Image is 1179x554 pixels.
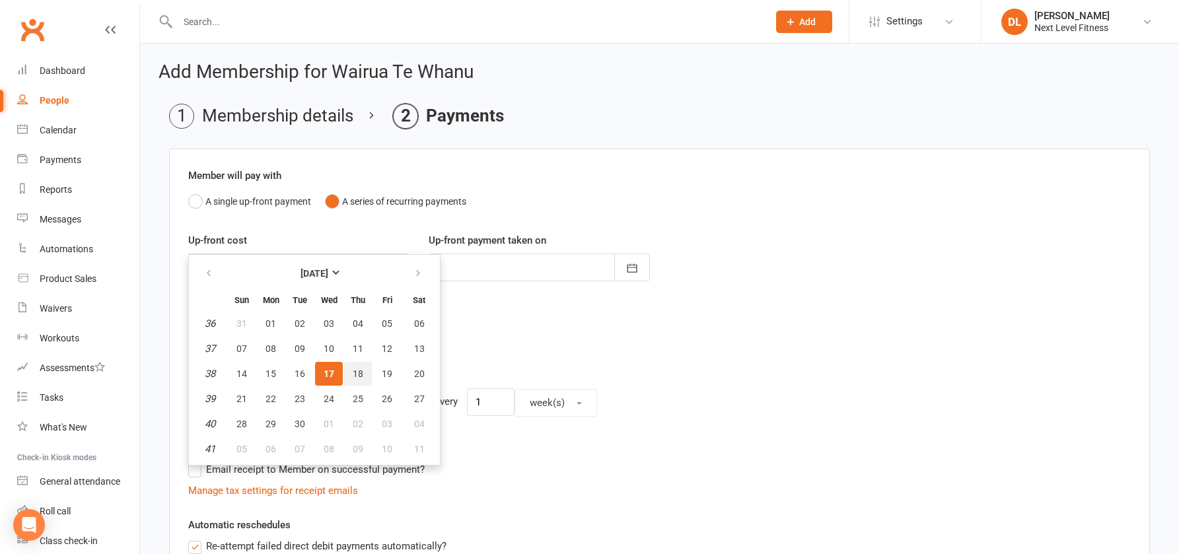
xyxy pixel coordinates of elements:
[324,343,334,354] span: 10
[530,397,565,409] span: week(s)
[174,13,759,31] input: Search...
[17,205,139,234] a: Messages
[1034,22,1110,34] div: Next Level Fitness
[257,387,285,411] button: 22
[188,254,210,281] span: $
[266,343,276,354] span: 08
[169,104,353,129] li: Membership details
[40,303,72,314] div: Waivers
[234,295,249,305] small: Sunday
[295,444,305,454] span: 07
[315,337,343,361] button: 10
[17,175,139,205] a: Reports
[799,17,816,27] span: Add
[16,13,49,46] a: Clubworx
[886,7,923,36] span: Settings
[353,394,363,404] span: 25
[266,394,276,404] span: 22
[228,337,256,361] button: 07
[188,232,247,248] label: Up-front cost
[315,312,343,335] button: 03
[40,95,69,106] div: People
[402,312,436,335] button: 06
[17,145,139,175] a: Payments
[40,125,77,135] div: Calendar
[414,343,425,354] span: 13
[353,444,363,454] span: 09
[402,437,436,461] button: 11
[257,437,285,461] button: 06
[344,387,372,411] button: 25
[295,419,305,429] span: 30
[382,318,392,329] span: 05
[373,387,401,411] button: 26
[414,419,425,429] span: 04
[414,444,425,454] span: 11
[236,343,247,354] span: 07
[382,368,392,379] span: 19
[373,412,401,436] button: 03
[382,394,392,404] span: 26
[402,337,436,361] button: 13
[295,343,305,354] span: 09
[324,368,334,379] span: 17
[228,437,256,461] button: 05
[40,214,81,225] div: Messages
[315,387,343,411] button: 24
[17,264,139,294] a: Product Sales
[17,234,139,264] a: Automations
[344,412,372,436] button: 02
[17,497,139,526] a: Roll call
[402,412,436,436] button: 04
[17,56,139,86] a: Dashboard
[373,337,401,361] button: 12
[17,413,139,442] a: What's New
[40,506,71,516] div: Roll call
[353,368,363,379] span: 18
[414,368,425,379] span: 20
[40,536,98,546] div: Class check-in
[293,295,307,305] small: Tuesday
[40,65,85,76] div: Dashboard
[40,155,81,165] div: Payments
[266,368,276,379] span: 15
[236,394,247,404] span: 21
[205,443,215,455] em: 41
[515,389,597,417] button: week(s)
[286,312,314,335] button: 02
[40,392,63,403] div: Tasks
[228,312,256,335] button: 31
[286,362,314,386] button: 16
[188,538,447,554] label: Re-attempt failed direct debit payments automatically?
[321,295,338,305] small: Wednesday
[17,324,139,353] a: Workouts
[286,437,314,461] button: 07
[295,368,305,379] span: 16
[382,419,392,429] span: 03
[205,393,215,405] em: 39
[373,362,401,386] button: 19
[295,394,305,404] span: 23
[373,312,401,335] button: 05
[301,268,328,279] strong: [DATE]
[236,444,247,454] span: 05
[40,244,93,254] div: Automations
[393,104,504,129] li: Payments
[17,86,139,116] a: People
[373,437,401,461] button: 10
[17,467,139,497] a: General attendance kiosk mode
[382,295,392,305] small: Friday
[776,11,832,33] button: Add
[1034,10,1110,22] div: [PERSON_NAME]
[205,318,215,329] em: 36
[188,189,311,214] button: A single up-front payment
[324,394,334,404] span: 24
[257,362,285,386] button: 15
[344,312,372,335] button: 04
[324,318,334,329] span: 03
[413,295,425,305] small: Saturday
[263,295,279,305] small: Monday
[228,362,256,386] button: 14
[228,412,256,436] button: 28
[188,168,281,184] label: Member will pay with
